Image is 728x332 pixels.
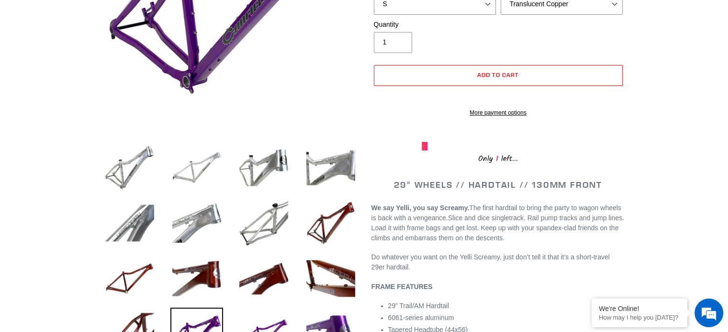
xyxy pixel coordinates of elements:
p: How may I help you today? [599,314,680,321]
img: Load image into Gallery viewer, YELLI SCREAMY - Frame Only [103,197,156,249]
div: Navigation go back [11,53,25,67]
div: Minimize live chat window [157,5,180,28]
button: Add to cart [374,65,623,86]
img: Load image into Gallery viewer, YELLI SCREAMY - Frame Only [170,141,223,194]
span: 29" WHEELS // HARDTAIL // 130MM FRONT [394,179,602,190]
img: Load image into Gallery viewer, YELLI SCREAMY - Frame Only [170,252,223,305]
img: Load image into Gallery viewer, YELLI SCREAMY - Frame Only [237,197,290,249]
b: FRAME FEATURES [371,283,433,290]
span: The first hardtail to bring the party to wagon wheels is back with a vengeance. [371,204,621,222]
img: Load image into Gallery viewer, YELLI SCREAMY - Frame Only [103,141,156,194]
span: Do whatever you want on the Yelli Screamy, just don’t tell it that it’s a short-travel 29er hardt... [371,253,610,271]
img: Load image into Gallery viewer, YELLI SCREAMY - Frame Only [170,197,223,249]
img: d_696896380_company_1647369064580_696896380 [31,48,55,72]
b: We say Yelli, you say Screamy. [371,204,470,212]
img: Load image into Gallery viewer, YELLI SCREAMY - Frame Only [237,141,290,194]
img: Load image into Gallery viewer, YELLI SCREAMY - Frame Only [304,252,357,305]
div: We're Online! [599,305,680,312]
span: 29” Trail/AM Hardtail [388,302,449,310]
span: Add to cart [477,71,519,78]
a: More payment options [374,108,623,117]
p: Slice and dice singletrack. Rail pump tracks and jump lines. Load it with frame bags and get lost... [371,203,625,243]
textarea: Type your message and hit 'Enter' [5,226,182,260]
div: Chat with us now [64,54,175,66]
img: Load image into Gallery viewer, YELLI SCREAMY - Frame Only [304,197,357,249]
span: 6061-series aluminum [388,314,454,321]
label: Quantity [374,20,496,30]
span: We're online! [56,103,132,200]
img: Load image into Gallery viewer, YELLI SCREAMY - Frame Only [103,252,156,305]
span: 1 [493,153,501,165]
img: Load image into Gallery viewer, YELLI SCREAMY - Frame Only [304,141,357,194]
div: Only left... [422,150,575,165]
img: Load image into Gallery viewer, YELLI SCREAMY - Frame Only [237,252,290,305]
